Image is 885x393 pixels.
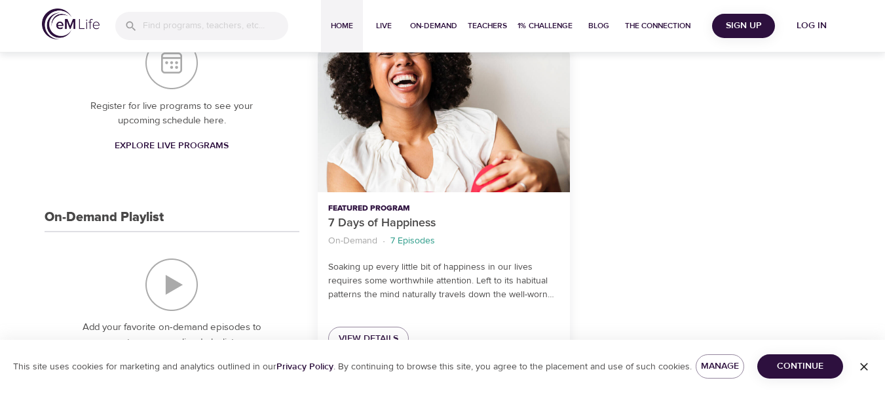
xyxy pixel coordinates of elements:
span: Teachers [468,19,507,33]
span: Manage [706,358,734,375]
p: 7 Days of Happiness [328,215,559,232]
p: On-Demand [328,234,377,248]
a: Privacy Policy [276,361,333,373]
span: View Details [339,331,398,347]
span: Live [368,19,400,33]
button: Continue [757,354,843,379]
h3: On-Demand Playlist [45,210,164,225]
span: Blog [583,19,614,33]
a: View Details [328,327,409,351]
nav: breadcrumb [328,232,559,250]
img: logo [42,9,100,39]
button: 7 Days of Happiness [318,50,570,192]
p: 7 Episodes [390,234,435,248]
img: Your Live Schedule [145,37,198,89]
p: Add your favorite on-demand episodes to create a personalized playlist. [71,320,273,350]
img: On-Demand Playlist [145,259,198,311]
span: 1% Challenge [518,19,573,33]
span: Explore Live Programs [115,138,229,154]
p: Soaking up every little bit of happiness in our lives requires some worthwhile attention. Left to... [328,260,559,302]
span: On-Demand [410,19,457,33]
span: Home [326,19,358,33]
input: Find programs, teachers, etc... [143,12,288,40]
button: Sign Up [712,14,775,38]
p: Featured Program [328,203,559,215]
span: Log in [785,18,838,34]
li: · [383,232,385,250]
button: Manage [696,354,744,379]
span: Continue [768,358,833,375]
p: Register for live programs to see your upcoming schedule here. [71,99,273,129]
span: Sign Up [717,18,770,34]
span: The Connection [625,19,690,33]
a: Explore Live Programs [109,134,234,158]
button: Log in [780,14,843,38]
